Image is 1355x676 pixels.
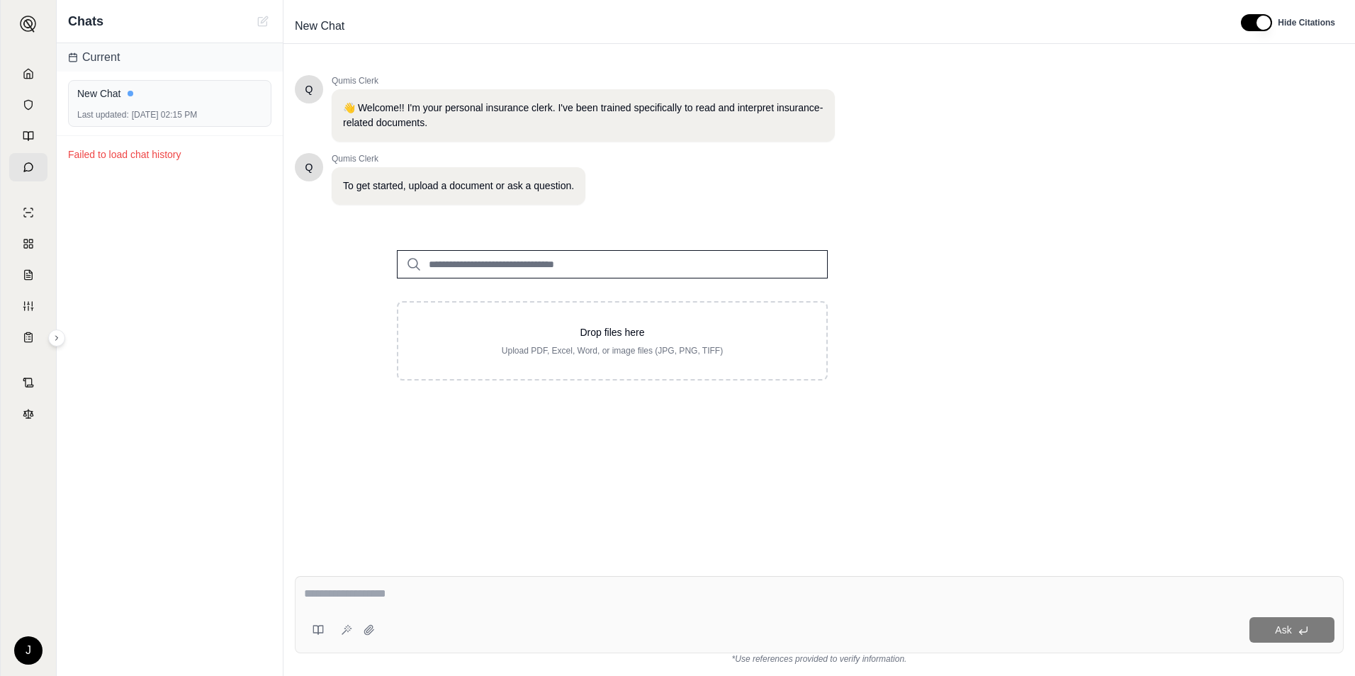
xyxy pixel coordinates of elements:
[305,82,313,96] span: Hello
[77,86,262,101] div: New Chat
[57,136,283,173] div: Failed to load chat history
[1278,17,1335,28] span: Hide Citations
[9,368,47,397] a: Contract Analysis
[9,153,47,181] a: Chat
[343,101,823,130] p: 👋 Welcome!! I'm your personal insurance clerk. I've been trained specifically to read and interpr...
[48,329,65,347] button: Expand sidebar
[305,160,313,174] span: Hello
[1249,617,1334,643] button: Ask
[343,179,574,193] p: To get started, upload a document or ask a question.
[421,345,804,356] p: Upload PDF, Excel, Word, or image files (JPG, PNG, TIFF)
[57,43,283,72] div: Current
[9,91,47,119] a: Documents Vault
[77,109,129,120] span: Last updated:
[9,230,47,258] a: Policy Comparisons
[9,292,47,320] a: Custom Report
[1275,624,1291,636] span: Ask
[9,122,47,150] a: Prompt Library
[14,10,43,38] button: Expand sidebar
[9,400,47,428] a: Legal Search Engine
[20,16,37,33] img: Expand sidebar
[9,323,47,351] a: Coverage Table
[295,653,1344,665] div: *Use references provided to verify information.
[77,109,262,120] div: [DATE] 02:15 PM
[289,15,350,38] span: New Chat
[254,13,271,30] button: New Chat
[9,198,47,227] a: Single Policy
[421,325,804,339] p: Drop files here
[14,636,43,665] div: J
[332,153,585,164] span: Qumis Clerk
[9,261,47,289] a: Claim Coverage
[332,75,835,86] span: Qumis Clerk
[9,60,47,88] a: Home
[68,11,103,31] span: Chats
[289,15,1224,38] div: Edit Title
